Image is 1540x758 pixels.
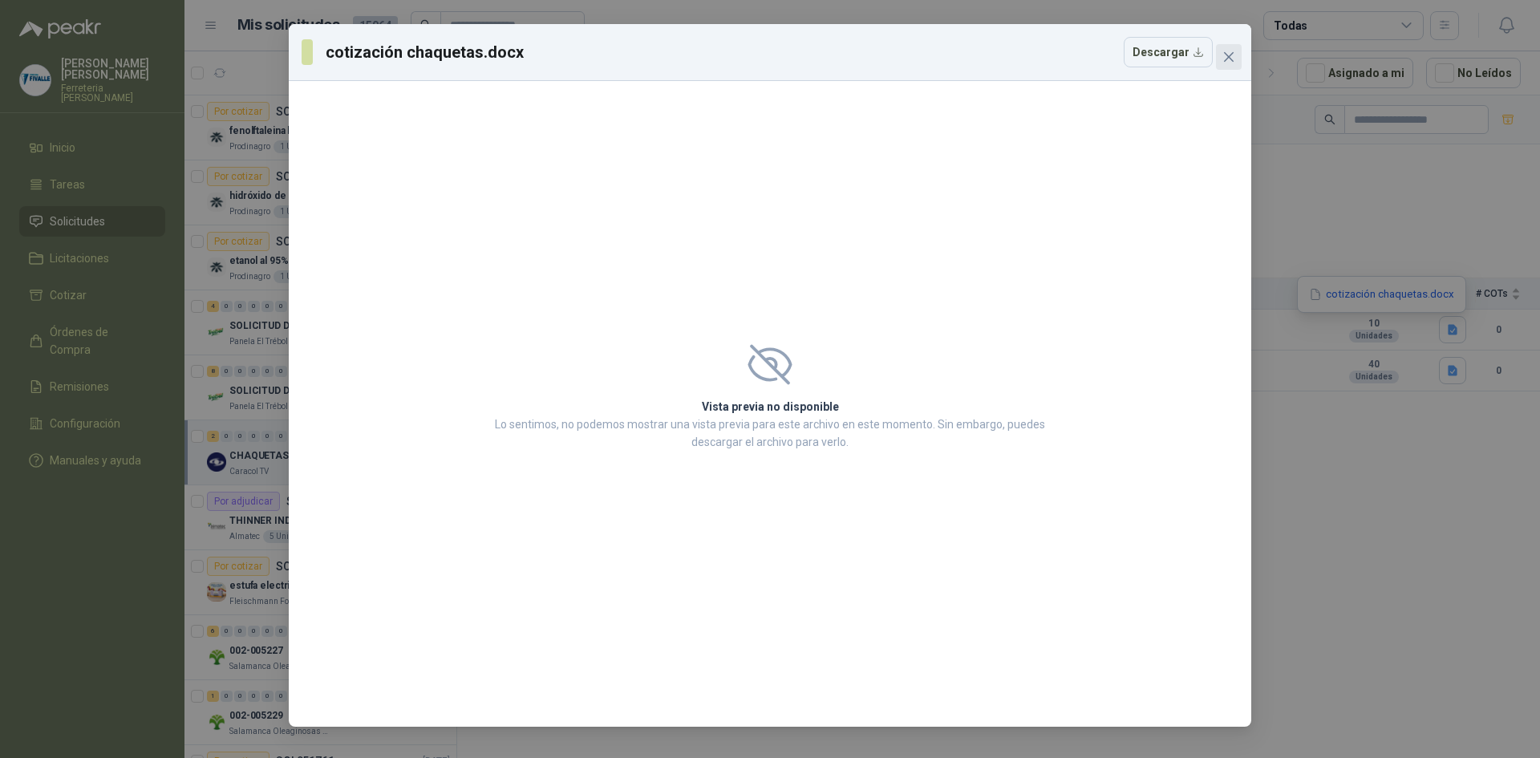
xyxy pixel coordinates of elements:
span: close [1222,51,1235,63]
h2: Vista previa no disponible [490,398,1050,415]
button: Descargar [1124,37,1213,67]
h3: cotización chaquetas.docx [326,40,525,64]
button: Close [1216,44,1242,70]
p: Lo sentimos, no podemos mostrar una vista previa para este archivo en este momento. Sin embargo, ... [490,415,1050,451]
